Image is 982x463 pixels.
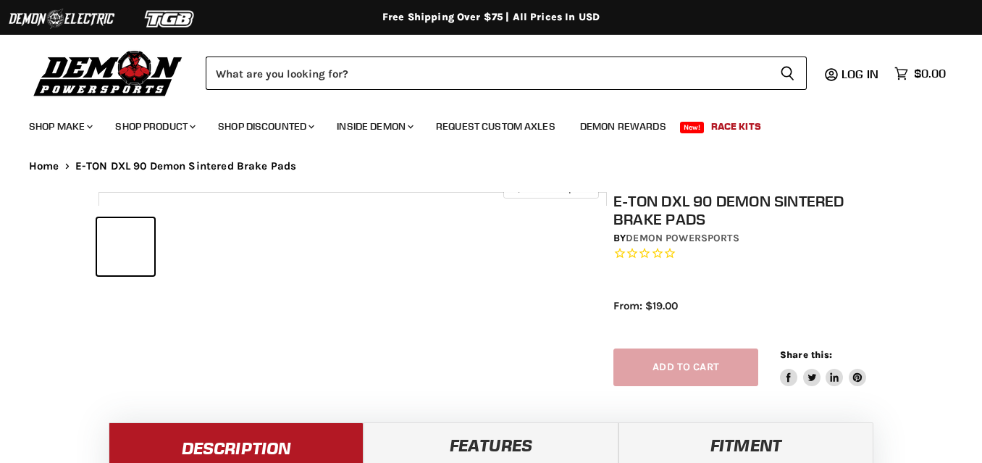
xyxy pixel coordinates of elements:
[425,112,566,141] a: Request Custom Axles
[207,112,323,141] a: Shop Discounted
[613,192,891,228] h1: E-TON DXL 90 Demon Sintered Brake Pads
[206,57,807,90] form: Product
[842,67,878,81] span: Log in
[511,183,591,193] span: Click to expand
[680,122,705,133] span: New!
[97,218,154,275] button: E-TON DXL 90 Demon Sintered Brake Pads thumbnail
[29,160,59,172] a: Home
[116,5,224,33] img: TGB Logo 2
[7,5,116,33] img: Demon Electric Logo 2
[780,349,832,360] span: Share this:
[613,230,891,246] div: by
[887,63,953,84] a: $0.00
[768,57,807,90] button: Search
[18,112,101,141] a: Shop Make
[569,112,677,141] a: Demon Rewards
[613,299,678,312] span: From: $19.00
[626,232,739,244] a: Demon Powersports
[75,160,297,172] span: E-TON DXL 90 Demon Sintered Brake Pads
[326,112,422,141] a: Inside Demon
[700,112,772,141] a: Race Kits
[29,47,188,99] img: Demon Powersports
[104,112,204,141] a: Shop Product
[613,246,891,262] span: Rated 0.0 out of 5 stars 0 reviews
[835,67,887,80] a: Log in
[206,57,768,90] input: Search
[18,106,942,141] ul: Main menu
[780,349,866,387] aside: Share this:
[914,67,946,80] span: $0.00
